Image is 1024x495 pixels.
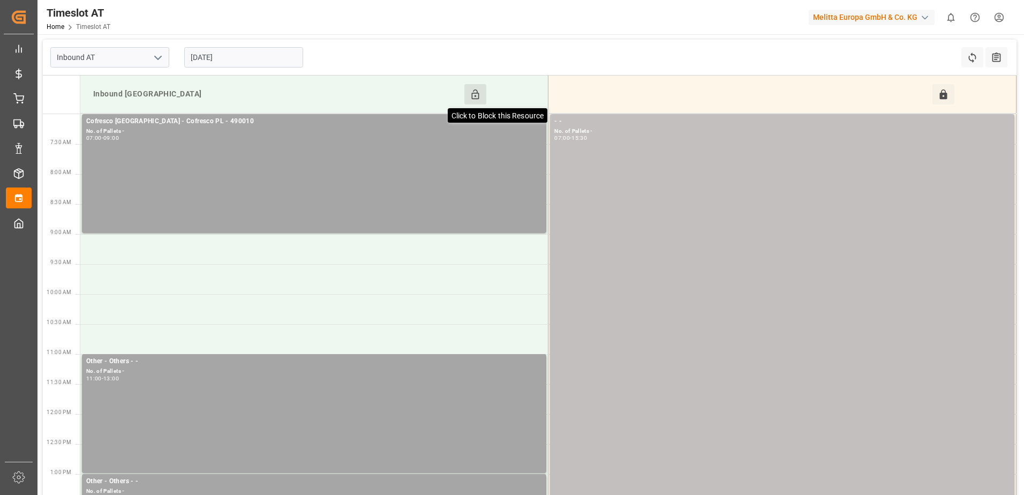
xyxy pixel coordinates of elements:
[571,136,587,140] div: 15:30
[809,10,935,25] div: Melitta Europa GmbH & Co. KG
[102,136,103,140] div: -
[50,47,169,67] input: Type to search/select
[50,199,71,205] span: 8:30 AM
[149,49,165,66] button: open menu
[47,5,110,21] div: Timeslot AT
[86,476,542,487] div: Other - Others - -
[86,367,542,376] div: No. of Pallets -
[86,356,542,367] div: Other - Others - -
[554,127,1010,136] div: No. of Pallets -
[554,116,1010,127] div: - -
[809,7,939,27] button: Melitta Europa GmbH & Co. KG
[963,5,987,29] button: Help Center
[47,349,71,355] span: 11:00 AM
[102,376,103,381] div: -
[570,136,571,140] div: -
[89,84,464,104] div: Inbound [GEOGRAPHIC_DATA]
[47,409,71,415] span: 12:00 PM
[103,136,119,140] div: 09:00
[939,5,963,29] button: show 0 new notifications
[50,469,71,475] span: 1:00 PM
[50,229,71,235] span: 9:00 AM
[103,376,119,381] div: 13:00
[50,259,71,265] span: 9:30 AM
[50,169,71,175] span: 8:00 AM
[47,379,71,385] span: 11:30 AM
[47,319,71,325] span: 10:30 AM
[86,136,102,140] div: 07:00
[47,23,64,31] a: Home
[86,116,542,127] div: Cofresco [GEOGRAPHIC_DATA] - Cofresco PL - 490010
[554,136,570,140] div: 07:00
[50,139,71,145] span: 7:30 AM
[47,439,71,445] span: 12:30 PM
[86,376,102,381] div: 11:00
[86,127,542,136] div: No. of Pallets -
[47,289,71,295] span: 10:00 AM
[184,47,303,67] input: DD-MM-YYYY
